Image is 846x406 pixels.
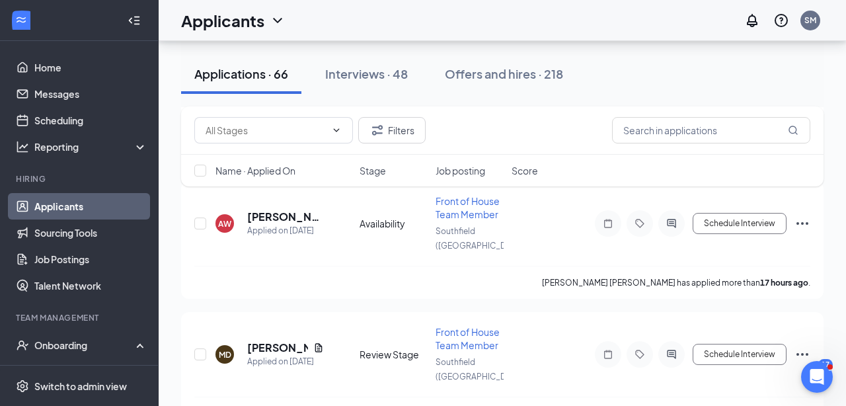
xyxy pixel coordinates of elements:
a: Overview [34,358,147,385]
svg: QuestionInfo [773,13,789,28]
svg: Ellipses [794,346,810,362]
svg: ActiveChat [664,218,679,229]
span: Southfield ([GEOGRAPHIC_DATA]) [436,357,525,382]
input: Search in applications [612,117,810,143]
svg: Filter [369,122,385,138]
div: Applied on [DATE] [247,355,324,368]
a: Talent Network [34,272,147,299]
div: Interviews · 48 [325,65,408,82]
div: Switch to admin view [34,380,127,393]
div: MD [219,349,231,360]
svg: WorkstreamLogo [15,13,28,26]
h5: [PERSON_NAME] [PERSON_NAME] [247,210,324,224]
svg: Document [313,343,324,353]
svg: Note [600,349,616,360]
div: Applications · 66 [194,65,288,82]
p: [PERSON_NAME] [PERSON_NAME] has applied more than . [542,277,810,288]
svg: Settings [16,380,29,393]
div: Review Stage [360,348,428,361]
span: Job posting [436,164,485,177]
svg: ChevronDown [331,125,342,136]
a: Sourcing Tools [34,220,147,246]
a: Applicants [34,193,147,220]
svg: Tag [632,349,648,360]
input: All Stages [206,123,326,138]
svg: Note [600,218,616,229]
a: Scheduling [34,107,147,134]
div: Applied on [DATE] [247,224,324,237]
span: Stage [360,164,386,177]
span: Name · Applied On [215,164,295,177]
iframe: Intercom live chat [801,361,833,393]
span: Front of House Team Member [436,326,500,351]
div: SM [804,15,816,26]
button: Schedule Interview [693,344,787,365]
span: Southfield ([GEOGRAPHIC_DATA]) [436,226,525,251]
a: Job Postings [34,246,147,272]
svg: Analysis [16,140,29,153]
span: Score [512,164,538,177]
svg: Notifications [744,13,760,28]
svg: Collapse [128,14,141,27]
svg: ChevronDown [270,13,286,28]
button: Filter Filters [358,117,426,143]
a: Home [34,54,147,81]
div: Team Management [16,312,145,323]
h1: Applicants [181,9,264,32]
svg: Tag [632,218,648,229]
svg: UserCheck [16,339,29,352]
div: AW [218,218,231,229]
div: Offers and hires · 218 [445,65,563,82]
svg: ActiveChat [664,349,679,360]
div: Availability [360,217,428,230]
h5: [PERSON_NAME] [247,341,308,355]
b: 17 hours ago [760,278,808,288]
div: 17 [818,359,833,370]
div: Onboarding [34,339,136,352]
div: Reporting [34,140,148,153]
div: Hiring [16,173,145,184]
svg: Ellipses [794,216,810,231]
button: Schedule Interview [693,213,787,234]
svg: MagnifyingGlass [788,125,798,136]
a: Messages [34,81,147,107]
